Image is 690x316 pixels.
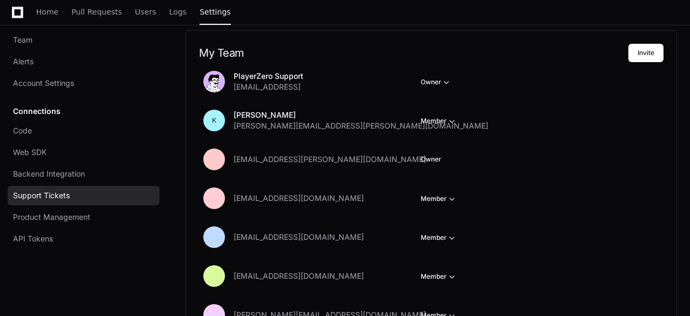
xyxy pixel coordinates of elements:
[36,9,58,15] span: Home
[8,30,160,50] a: Team
[8,164,160,184] a: Backend Integration
[421,271,457,282] button: Member
[13,190,70,201] span: Support Tickets
[421,155,441,164] span: Owner
[8,73,160,93] a: Account Settings
[8,143,160,162] a: Web SDK
[234,120,488,131] span: [PERSON_NAME][EMAIL_ADDRESS][PERSON_NAME][DOMAIN_NAME]
[13,212,90,223] span: Product Management
[200,9,230,15] span: Settings
[13,125,32,136] span: Code
[8,121,160,140] a: Code
[8,186,160,205] a: Support Tickets
[421,77,452,88] button: Owner
[421,193,457,204] button: Member
[199,46,628,59] h2: My Team
[421,116,457,126] button: Member
[8,229,160,248] a: API Tokens
[234,271,364,281] span: [EMAIL_ADDRESS][DOMAIN_NAME]
[234,154,426,165] span: [EMAIL_ADDRESS][PERSON_NAME][DOMAIN_NAME]
[203,71,225,92] img: avatar
[169,9,187,15] span: Logs
[234,193,364,204] span: [EMAIL_ADDRESS][DOMAIN_NAME]
[13,35,32,45] span: Team
[234,110,488,120] p: [PERSON_NAME]
[234,82,301,92] span: [EMAIL_ADDRESS]
[8,52,160,71] a: Alerts
[421,232,457,243] button: Member
[234,232,364,243] span: [EMAIL_ADDRESS][DOMAIN_NAME]
[13,56,34,67] span: Alerts
[13,78,74,89] span: Account Settings
[13,147,47,158] span: Web SDK
[13,233,53,244] span: API Tokens
[13,169,85,179] span: Backend Integration
[135,9,156,15] span: Users
[234,71,303,82] p: PlayerZero Support
[8,207,160,227] a: Product Management
[628,44,664,62] button: Invite
[212,116,216,125] h1: K
[71,9,122,15] span: Pull Requests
